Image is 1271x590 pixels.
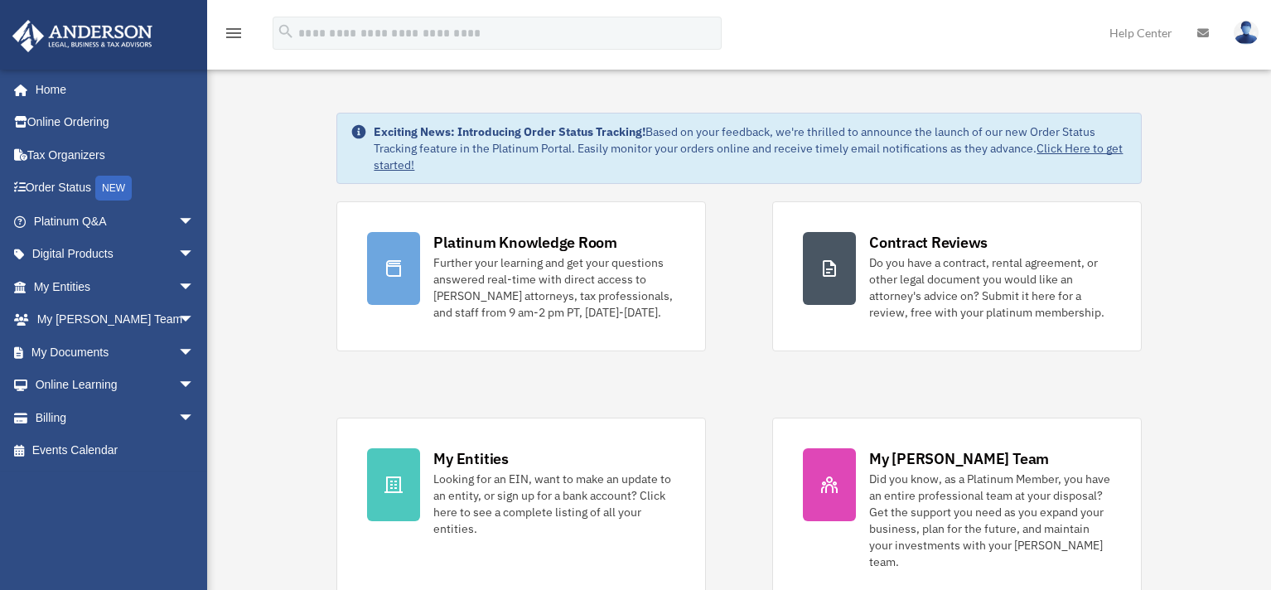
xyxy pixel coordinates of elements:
[772,201,1142,351] a: Contract Reviews Do you have a contract, rental agreement, or other legal document you would like...
[12,73,211,106] a: Home
[869,471,1111,570] div: Did you know, as a Platinum Member, you have an entire professional team at your disposal? Get th...
[869,448,1049,469] div: My [PERSON_NAME] Team
[178,369,211,403] span: arrow_drop_down
[433,471,675,537] div: Looking for an EIN, want to make an update to an entity, or sign up for a bank account? Click her...
[178,336,211,370] span: arrow_drop_down
[12,205,220,238] a: Platinum Q&Aarrow_drop_down
[12,401,220,434] a: Billingarrow_drop_down
[12,303,220,336] a: My [PERSON_NAME] Teamarrow_drop_down
[336,201,706,351] a: Platinum Knowledge Room Further your learning and get your questions answered real-time with dire...
[374,123,1127,173] div: Based on your feedback, we're thrilled to announce the launch of our new Order Status Tracking fe...
[178,270,211,304] span: arrow_drop_down
[12,434,220,467] a: Events Calendar
[12,238,220,271] a: Digital Productsarrow_drop_down
[869,232,988,253] div: Contract Reviews
[178,238,211,272] span: arrow_drop_down
[433,254,675,321] div: Further your learning and get your questions answered real-time with direct access to [PERSON_NAM...
[178,303,211,337] span: arrow_drop_down
[178,205,211,239] span: arrow_drop_down
[12,270,220,303] a: My Entitiesarrow_drop_down
[12,172,220,206] a: Order StatusNEW
[12,138,220,172] a: Tax Organizers
[433,448,508,469] div: My Entities
[178,401,211,435] span: arrow_drop_down
[12,369,220,402] a: Online Learningarrow_drop_down
[224,29,244,43] a: menu
[374,124,645,139] strong: Exciting News: Introducing Order Status Tracking!
[224,23,244,43] i: menu
[95,176,132,201] div: NEW
[12,336,220,369] a: My Documentsarrow_drop_down
[7,20,157,52] img: Anderson Advisors Platinum Portal
[433,232,617,253] div: Platinum Knowledge Room
[1234,21,1259,45] img: User Pic
[12,106,220,139] a: Online Ordering
[869,254,1111,321] div: Do you have a contract, rental agreement, or other legal document you would like an attorney's ad...
[277,22,295,41] i: search
[374,141,1123,172] a: Click Here to get started!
